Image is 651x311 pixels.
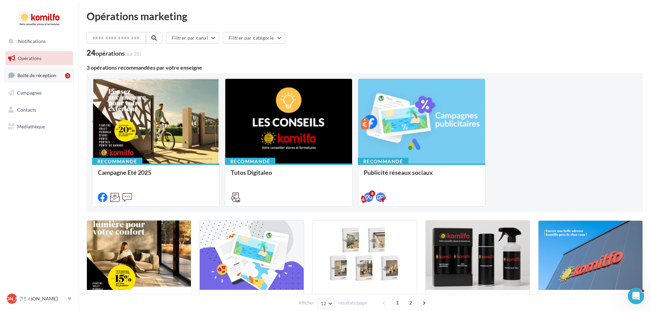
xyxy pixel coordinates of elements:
[299,300,314,306] span: Afficher
[87,49,141,57] div: 24
[4,68,74,83] a: Boîte de réception3
[17,107,36,112] span: Contacts
[369,190,375,197] div: 8
[87,11,643,21] div: Opérations marketing
[17,124,45,129] span: Médiathèque
[405,297,416,308] span: 2
[17,72,56,78] span: Boîte de réception
[4,86,74,100] a: Campagnes
[4,34,72,48] button: Notifications
[231,169,347,183] div: Tutos Digitaleo
[98,169,214,183] div: Campagne Eté 2025
[65,73,70,79] div: 3
[92,158,142,165] div: Recommandé
[4,119,74,134] a: Médiathèque
[87,65,643,70] div: 3 opérations recommandées par votre enseigne
[318,299,335,308] button: 12
[20,295,65,302] p: [PERSON_NAME]
[166,32,219,44] button: Filtrer par canal
[5,292,73,305] a: [PERSON_NAME] [PERSON_NAME]
[321,301,327,306] span: 12
[4,103,74,117] a: Contacts
[225,158,275,165] div: Recommandé
[4,51,74,66] a: Opérations
[17,90,42,96] span: Campagnes
[364,169,480,183] div: Publicité réseaux sociaux
[358,158,408,165] div: Recommandé
[95,50,141,56] div: opérations
[125,51,141,57] span: (sur 25)
[628,288,644,304] iframe: Intercom live chat
[223,32,285,44] button: Filtrer par catégorie
[18,55,42,61] span: Opérations
[392,297,403,308] span: 1
[338,300,367,306] span: résultats/page
[18,38,46,44] span: Notifications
